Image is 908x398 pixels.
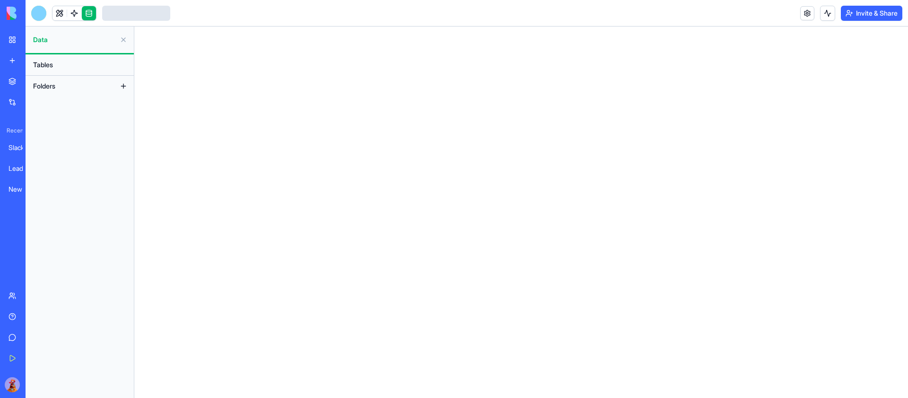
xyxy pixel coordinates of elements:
button: Invite & Share [841,6,902,21]
span: Tables [33,60,53,70]
div: Slack Signup Enricher [9,143,35,152]
button: Folders [28,79,116,94]
img: logo [7,7,65,20]
button: Tables [28,57,131,72]
a: New App [3,180,41,199]
div: New App [9,185,35,194]
img: Kuku_Large_sla5px.png [5,377,20,392]
a: Slack Signup Enricher [3,138,41,157]
span: Folders [33,81,55,91]
span: Data [33,35,116,44]
span: Recent [3,127,23,134]
a: Lead Enrichment Hub [3,159,41,178]
div: Lead Enrichment Hub [9,164,35,173]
